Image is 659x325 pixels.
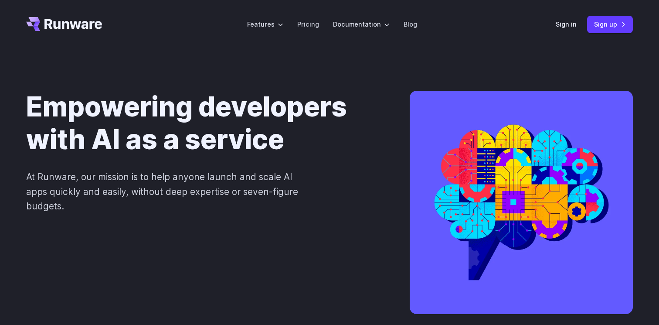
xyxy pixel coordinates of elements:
[556,19,577,29] a: Sign in
[587,16,633,33] a: Sign up
[404,19,417,29] a: Blog
[297,19,319,29] a: Pricing
[333,19,390,29] label: Documentation
[26,17,102,31] a: Go to /
[410,91,633,314] img: A colorful illustration of a brain made up of circuit boards
[26,91,382,156] h1: Empowering developers with AI as a service
[247,19,283,29] label: Features
[26,170,311,213] p: At Runware, our mission is to help anyone launch and scale AI apps quickly and easily, without de...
